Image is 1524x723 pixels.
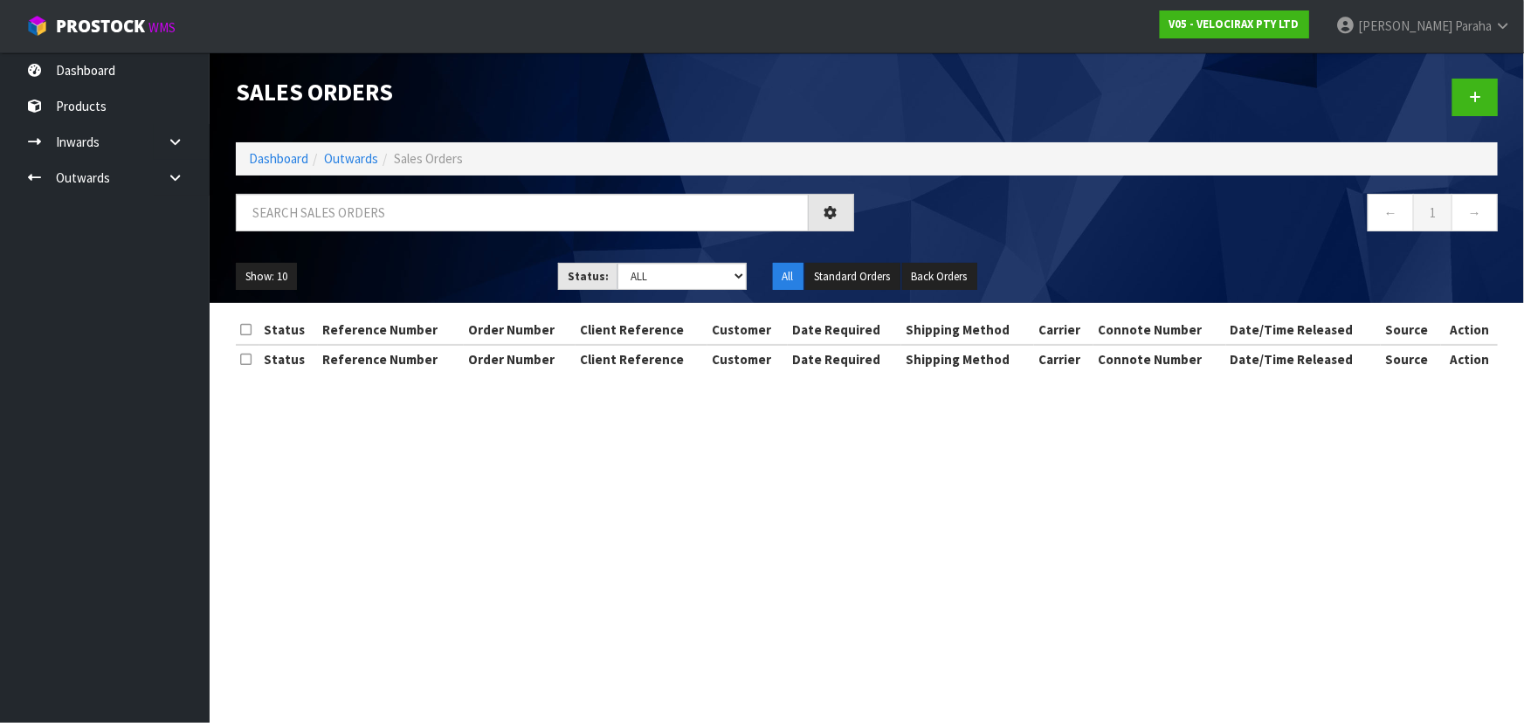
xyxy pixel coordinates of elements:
a: Dashboard [249,150,308,167]
th: Shipping Method [901,316,1034,344]
th: Status [259,316,318,344]
a: ← [1368,194,1414,231]
input: Search sales orders [236,194,809,231]
th: Status [259,345,318,373]
th: Carrier [1034,345,1093,373]
button: Standard Orders [805,263,900,291]
img: cube-alt.png [26,15,48,37]
th: Source [1381,316,1441,344]
a: Outwards [324,150,378,167]
button: Show: 10 [236,263,297,291]
th: Client Reference [576,345,708,373]
th: Carrier [1034,316,1093,344]
th: Order Number [464,316,576,344]
span: Sales Orders [394,150,463,167]
th: Date/Time Released [1226,345,1381,373]
th: Connote Number [1093,316,1226,344]
th: Order Number [464,345,576,373]
th: Reference Number [318,316,464,344]
th: Date Required [788,316,901,344]
th: Customer [707,345,788,373]
strong: V05 - VELOCIRAX PTY LTD [1169,17,1300,31]
th: Connote Number [1093,345,1226,373]
span: Paraha [1455,17,1492,34]
th: Source [1381,345,1441,373]
strong: Status: [568,269,609,284]
a: V05 - VELOCIRAX PTY LTD [1160,10,1309,38]
th: Customer [707,316,788,344]
button: All [773,263,803,291]
span: [PERSON_NAME] [1358,17,1452,34]
th: Reference Number [318,345,464,373]
span: ProStock [56,15,145,38]
th: Client Reference [576,316,708,344]
th: Date Required [788,345,901,373]
button: Back Orders [902,263,977,291]
a: → [1452,194,1498,231]
a: 1 [1413,194,1452,231]
nav: Page navigation [880,194,1499,237]
small: WMS [148,19,176,36]
th: Date/Time Released [1226,316,1381,344]
th: Shipping Method [901,345,1034,373]
h1: Sales Orders [236,79,854,105]
th: Action [1441,345,1498,373]
th: Action [1441,316,1498,344]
